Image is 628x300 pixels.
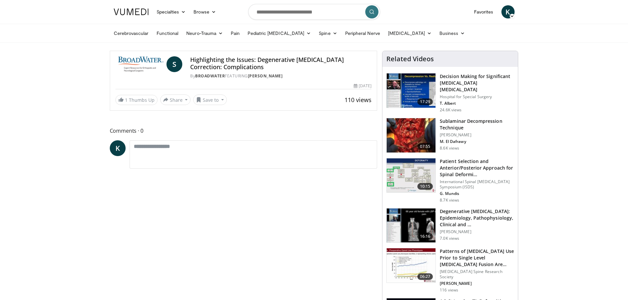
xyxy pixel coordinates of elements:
a: 07:55 Sublaminar Decompression Technique [PERSON_NAME] M. El Dafrawy 8.6K views [386,118,514,153]
img: VuMedi Logo [114,9,149,15]
p: [PERSON_NAME] [440,229,514,234]
p: 8.7K views [440,198,459,203]
span: Comments 0 [110,126,377,135]
span: 1 [125,97,128,103]
img: 316497_0000_1.png.150x105_q85_crop-smart_upscale.jpg [387,73,435,108]
a: 06:27 Patterns of [MEDICAL_DATA] Use Prior to Single Level [MEDICAL_DATA] Fusion Are Assoc… [MEDI... [386,248,514,293]
a: 1 Thumbs Up [115,95,158,105]
button: Save to [193,95,227,105]
a: BroadWater [195,73,225,79]
a: [PERSON_NAME] [248,73,283,79]
p: 7.0K views [440,236,459,241]
a: Peripheral Nerve [341,27,384,40]
a: K [110,140,126,156]
p: [MEDICAL_DATA] Spine Research Society [440,269,514,280]
span: 06:27 [417,273,433,280]
a: Pediatric [MEDICAL_DATA] [244,27,315,40]
a: 17:29 Decision Making for Significant [MEDICAL_DATA] [MEDICAL_DATA] Hospital for Special Surgery ... [386,73,514,113]
img: 48c381b3-7170-4772-a576-6cd070e0afb8.150x105_q85_crop-smart_upscale.jpg [387,118,435,152]
p: 116 views [440,287,458,293]
h3: Degenerative [MEDICAL_DATA]: Epidemiology, Pathophysiology, Clinical and … [440,208,514,228]
a: Pain [227,27,244,40]
p: [PERSON_NAME] [440,132,514,138]
a: 10:15 Patient Selection and Anterior/Posterior Approach for Spinal Deformi… International Spinal ... [386,158,514,203]
a: [MEDICAL_DATA] [384,27,435,40]
p: T. Albert [440,101,514,106]
p: International Spinal [MEDICAL_DATA] Symposium (ISDS) [440,179,514,190]
p: G. Mundis [440,191,514,196]
a: Neuro-Trauma [182,27,227,40]
h4: Highlighting the Issues: Degenerative [MEDICAL_DATA] Correction: Complications [190,56,372,70]
a: Specialties [153,5,190,18]
a: Favorites [470,5,497,18]
h3: Patterns of [MEDICAL_DATA] Use Prior to Single Level [MEDICAL_DATA] Fusion Are Assoc… [440,248,514,268]
h3: Patient Selection and Anterior/Posterior Approach for Spinal Deformi… [440,158,514,178]
div: By FEATURING [190,73,372,79]
span: 07:55 [417,143,433,150]
h3: Sublaminar Decompression Technique [440,118,514,131]
a: Business [435,27,469,40]
p: 24.6K views [440,107,462,113]
span: 10:15 [417,183,433,190]
input: Search topics, interventions [248,4,380,20]
img: BroadWater [115,56,164,72]
a: Spine [315,27,341,40]
a: Functional [153,27,183,40]
h4: Related Videos [386,55,434,63]
span: 16:16 [417,233,433,240]
a: Browse [190,5,220,18]
a: K [501,5,515,18]
p: Hospital for Special Surgery [440,94,514,99]
p: [PERSON_NAME] [440,281,514,286]
span: 17:29 [417,98,433,105]
div: [DATE] [354,83,372,89]
img: 4f347ff7-8260-4ba1-8b3d-12b840e302ef.150x105_q85_crop-smart_upscale.jpg [387,248,435,283]
p: M. El Dafrawy [440,139,514,144]
span: 110 views [344,96,372,104]
button: Share [160,95,191,105]
p: 8.6K views [440,146,459,151]
img: beefc228-5859-4966-8bc6-4c9aecbbf021.150x105_q85_crop-smart_upscale.jpg [387,158,435,193]
h3: Decision Making for Significant [MEDICAL_DATA] [MEDICAL_DATA] [440,73,514,93]
img: f89a51e3-7446-470d-832d-80c532b09c34.150x105_q85_crop-smart_upscale.jpg [387,208,435,243]
a: S [166,56,182,72]
a: Cerebrovascular [110,27,153,40]
a: 16:16 Degenerative [MEDICAL_DATA]: Epidemiology, Pathophysiology, Clinical and … [PERSON_NAME] 7.... [386,208,514,243]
